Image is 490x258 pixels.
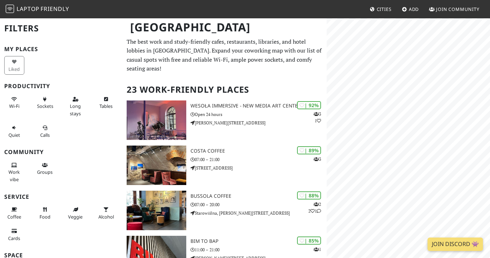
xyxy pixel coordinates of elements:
h3: My Places [4,46,118,53]
button: Groups [35,159,55,178]
a: Cities [367,3,394,16]
img: LaptopFriendly [6,5,14,13]
button: Coffee [4,204,24,222]
a: Costa Coffee | 89% 3 Costa Coffee 07:00 – 21:00 [STREET_ADDRESS] [122,146,327,185]
img: Wesoła Immersive - New Media Art Center [127,100,186,140]
a: Add [399,3,422,16]
span: Work-friendly tables [99,103,113,109]
button: Quiet [4,122,24,141]
span: Power sockets [37,103,53,109]
h2: Filters [4,18,118,39]
p: [PERSON_NAME][STREET_ADDRESS] [190,119,327,126]
p: 3 1 [314,111,321,124]
a: Bussola Coffee | 88% 221 Bussola Coffee 07:00 – 20:00 Starowiślna, [PERSON_NAME][STREET_ADDRESS] [122,191,327,230]
a: Wesoła Immersive - New Media Art Center | 92% 31 Wesoła Immersive - New Media Art Center Open 24 ... [122,100,327,140]
p: 1 [314,246,321,253]
button: Tables [96,93,116,112]
img: Bussola Coffee [127,191,186,230]
p: [STREET_ADDRESS] [190,165,327,171]
button: Food [35,204,55,222]
span: People working [8,169,20,182]
button: Alcohol [96,204,116,222]
h3: Wesoła Immersive - New Media Art Center [190,103,327,109]
span: Group tables [37,169,53,175]
div: | 92% [297,101,321,109]
h3: Costa Coffee [190,148,327,154]
span: Coffee [7,214,21,220]
a: LaptopFriendly LaptopFriendly [6,3,69,16]
p: 2 2 1 [308,201,321,214]
span: Alcohol [98,214,114,220]
button: Cards [4,225,24,244]
p: 11:00 – 21:00 [190,246,327,253]
p: Open 24 hours [190,111,327,118]
span: Video/audio calls [40,132,50,138]
button: Long stays [66,93,86,119]
div: | 88% [297,191,321,199]
span: Laptop [17,5,40,13]
p: 07:00 – 21:00 [190,156,327,163]
button: Veggie [66,204,86,222]
span: Long stays [70,103,81,116]
h3: BIM TO BAP [190,238,327,244]
span: Veggie [68,214,83,220]
span: Cities [377,6,392,12]
img: Costa Coffee [127,146,186,185]
p: Starowiślna, [PERSON_NAME][STREET_ADDRESS] [190,210,327,216]
span: Stable Wi-Fi [9,103,19,109]
span: Friendly [41,5,69,13]
button: Wi-Fi [4,93,24,112]
a: Join Discord 👾 [428,238,483,251]
h3: Service [4,193,118,200]
span: Credit cards [8,235,20,241]
button: Sockets [35,93,55,112]
span: Food [40,214,50,220]
h2: 23 Work-Friendly Places [127,79,322,100]
h3: Bussola Coffee [190,193,327,199]
span: Quiet [8,132,20,138]
div: | 85% [297,236,321,245]
p: 3 [314,156,321,162]
a: Join Community [426,3,482,16]
button: Work vibe [4,159,24,185]
span: Join Community [436,6,479,12]
p: 07:00 – 20:00 [190,201,327,208]
p: The best work and study-friendly cafes, restaurants, libraries, and hotel lobbies in [GEOGRAPHIC_... [127,37,322,73]
h1: [GEOGRAPHIC_DATA] [125,18,325,37]
h3: Community [4,149,118,155]
span: Add [409,6,419,12]
button: Calls [35,122,55,141]
h3: Productivity [4,83,118,90]
div: | 89% [297,146,321,154]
